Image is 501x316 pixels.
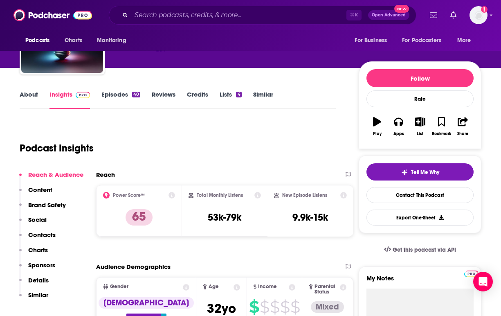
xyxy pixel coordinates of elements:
[20,90,38,109] a: About
[19,216,47,231] button: Social
[417,131,423,136] div: List
[19,186,52,201] button: Content
[311,301,344,313] div: Mixed
[366,163,474,181] button: tell me why sparkleTell Me Why
[28,246,48,254] p: Charts
[366,112,388,141] button: Play
[65,35,82,46] span: Charts
[373,131,382,136] div: Play
[315,284,338,295] span: Parental Status
[366,210,474,226] button: Export One-Sheet
[366,69,474,87] button: Follow
[397,33,453,48] button: open menu
[481,6,488,13] svg: Add a profile image
[388,112,409,141] button: Apps
[236,92,241,97] div: 4
[457,131,468,136] div: Share
[249,300,259,314] span: $
[113,192,145,198] h2: Power Score™
[432,131,451,136] div: Bookmark
[270,300,279,314] span: $
[25,35,49,46] span: Podcasts
[220,90,241,109] a: Lists4
[110,284,128,289] span: Gender
[19,246,48,261] button: Charts
[109,6,416,25] div: Search podcasts, credits, & more...
[28,231,56,239] p: Contacts
[431,112,452,141] button: Bookmark
[393,131,404,136] div: Apps
[452,112,474,141] button: Share
[464,271,479,277] img: Podchaser Pro
[187,90,208,109] a: Credits
[409,112,431,141] button: List
[28,186,52,194] p: Content
[96,171,115,178] h2: Reach
[393,246,456,253] span: Get this podcast via API
[280,300,290,314] span: $
[19,171,83,186] button: Reach & Audience
[349,33,397,48] button: open menu
[394,5,409,13] span: New
[28,261,55,269] p: Sponsors
[355,35,387,46] span: For Business
[59,33,87,48] a: Charts
[101,90,140,109] a: Episodes40
[290,300,300,314] span: $
[28,291,48,299] p: Similar
[197,192,243,198] h2: Total Monthly Listens
[260,300,269,314] span: $
[126,209,153,226] p: 65
[91,33,137,48] button: open menu
[457,35,471,46] span: More
[402,35,441,46] span: For Podcasters
[97,35,126,46] span: Monitoring
[28,201,66,209] p: Brand Safety
[366,274,474,289] label: My Notes
[473,272,493,291] div: Open Intercom Messenger
[13,7,92,23] img: Podchaser - Follow, Share and Rate Podcasts
[452,33,481,48] button: open menu
[209,284,219,289] span: Age
[464,269,479,277] a: Pro website
[282,192,327,198] h2: New Episode Listens
[401,169,408,176] img: tell me why sparkle
[368,10,409,20] button: Open AdvancedNew
[470,6,488,24] img: User Profile
[346,10,362,20] span: ⌘ K
[49,90,90,109] a: InsightsPodchaser Pro
[19,201,66,216] button: Brand Safety
[28,171,83,178] p: Reach & Audience
[292,211,328,223] h3: 9.9k-15k
[19,261,55,276] button: Sponsors
[152,90,175,109] a: Reviews
[411,169,439,176] span: Tell Me Why
[131,9,346,22] input: Search podcasts, credits, & more...
[28,216,47,223] p: Social
[372,13,406,17] span: Open Advanced
[208,211,241,223] h3: 53k-79k
[28,276,49,284] p: Details
[76,92,90,98] img: Podchaser Pro
[20,142,94,154] h1: Podcast Insights
[19,231,56,246] button: Contacts
[258,284,277,289] span: Income
[20,33,60,48] button: open menu
[366,90,474,107] div: Rate
[366,187,474,203] a: Contact This Podcast
[377,240,463,260] a: Get this podcast via API
[132,92,140,97] div: 40
[99,297,194,309] div: [DEMOGRAPHIC_DATA]
[19,291,48,306] button: Similar
[96,263,171,271] h2: Audience Demographics
[19,276,49,291] button: Details
[447,8,460,22] a: Show notifications dropdown
[470,6,488,24] button: Show profile menu
[253,90,273,109] a: Similar
[427,8,440,22] a: Show notifications dropdown
[470,6,488,24] span: Logged in as HughE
